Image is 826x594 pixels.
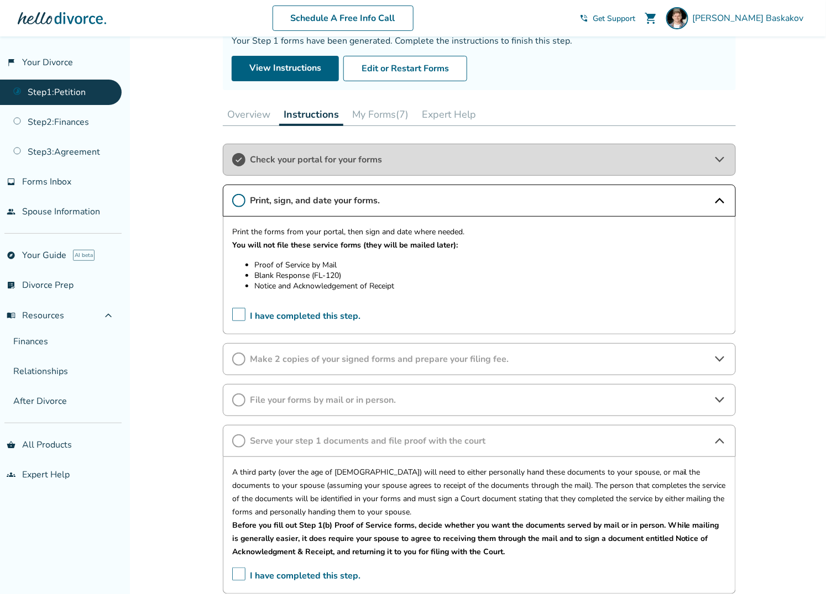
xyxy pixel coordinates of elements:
span: groups [7,470,15,479]
p: Print the forms from your portal, then sign and date where needed. [232,225,726,239]
iframe: Chat Widget [771,541,826,594]
strong: You will not file these service forms (they will be mailed later): [232,240,458,250]
span: shopping_basket [7,440,15,449]
span: explore [7,251,15,260]
img: Vladimir Baskakov [666,7,688,29]
strong: Before you fill out Step 1(b) Proof of Service forms, decide whether you want the documents serve... [232,520,719,557]
span: shopping_cart [644,12,657,25]
span: I have completed this step. [232,308,360,325]
span: AI beta [73,250,95,261]
span: Make 2 copies of your signed forms and prepare your filing fee. [250,353,709,365]
a: View Instructions [232,56,339,81]
p: A third party (over the age of [DEMOGRAPHIC_DATA]) will need to either personally hand these docu... [232,466,726,519]
span: flag_2 [7,58,15,67]
span: list_alt_check [7,281,15,290]
span: Get Support [593,13,635,24]
span: File your forms by mail or in person. [250,394,709,406]
div: Your Step 1 forms have been generated. Complete the instructions to finish this step. [232,35,727,47]
button: Expert Help [417,103,480,125]
span: expand_less [102,309,115,322]
span: people [7,207,15,216]
span: phone_in_talk [579,14,588,23]
a: Schedule A Free Info Call [273,6,414,31]
span: I have completed this step. [232,567,360,585]
button: Overview [223,103,275,125]
li: Notice and Acknowledgement of Receipt [254,281,726,291]
a: phone_in_talkGet Support [579,13,635,24]
span: [PERSON_NAME] Baskakov [693,12,808,24]
button: My Forms(7) [348,103,413,125]
span: inbox [7,177,15,186]
span: Serve your step 1 documents and file proof with the court [250,435,709,447]
li: Proof of Service by Mail [254,260,726,270]
span: Check your portal for your forms [250,154,709,166]
span: Resources [7,309,64,322]
span: menu_book [7,311,15,320]
button: Edit or Restart Forms [343,56,467,81]
li: Blank Response (FL-120) [254,270,726,281]
span: Forms Inbox [22,176,71,188]
span: Print, sign, and date your forms. [250,195,709,207]
button: Instructions [279,103,343,126]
